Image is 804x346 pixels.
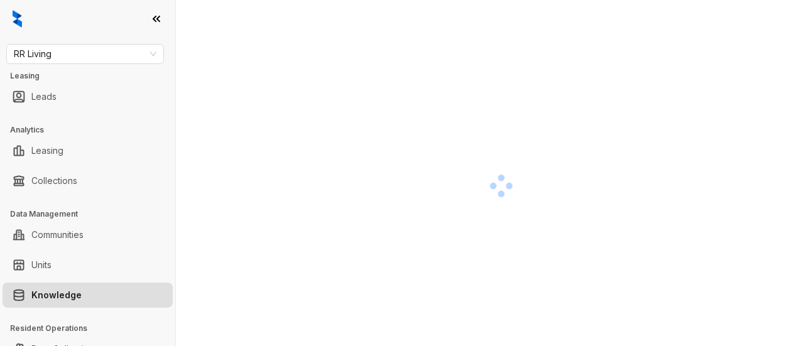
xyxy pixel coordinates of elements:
a: Leads [31,84,57,109]
a: Leasing [31,138,63,163]
a: Collections [31,168,77,193]
span: RR Living [14,45,156,63]
li: Units [3,252,173,278]
a: Knowledge [31,283,82,308]
a: Units [31,252,52,278]
h3: Data Management [10,208,175,220]
h3: Resident Operations [10,323,175,334]
li: Communities [3,222,173,247]
li: Leads [3,84,173,109]
li: Knowledge [3,283,173,308]
li: Leasing [3,138,173,163]
li: Collections [3,168,173,193]
h3: Leasing [10,70,175,82]
a: Communities [31,222,84,247]
h3: Analytics [10,124,175,136]
img: logo [13,10,22,28]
